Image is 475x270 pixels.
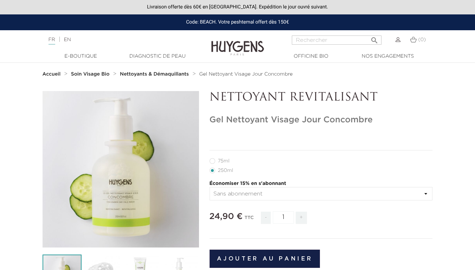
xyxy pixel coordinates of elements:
a: Gel Nettoyant Visage Jour Concombre [199,71,293,77]
span: - [261,212,271,224]
span: Gel Nettoyant Visage Jour Concombre [199,72,293,77]
input: Quantité [273,211,294,224]
a: EN [64,37,71,42]
img: Huygens [211,30,264,57]
a: Nettoyants & Démaquillants [120,71,191,77]
label: 75ml [210,158,238,164]
span: (0) [418,37,426,42]
a: Diagnostic de peau [122,53,193,60]
a: FR [49,37,55,45]
input: Rechercher [292,36,381,45]
span: 24,90 € [210,212,243,221]
button:  [368,33,381,43]
a: E-Boutique [46,53,116,60]
h1: Gel Nettoyant Visage Jour Concombre [210,115,433,125]
p: Économiser 15% en s'abonnant [210,180,433,187]
p: NETTOYANT REVITALISANT [210,91,433,104]
strong: Soin Visage Bio [71,72,110,77]
strong: Nettoyants & Démaquillants [120,72,189,77]
label: 250ml [210,168,242,173]
a: Accueil [43,71,62,77]
a: Officine Bio [276,53,346,60]
div: TTC [245,210,254,229]
button: Ajouter au panier [210,250,320,268]
a: Nos engagements [353,53,423,60]
div: | [45,36,193,44]
strong: Accueil [43,72,61,77]
span: + [296,212,307,224]
i:  [370,34,379,43]
a: Soin Visage Bio [71,71,111,77]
